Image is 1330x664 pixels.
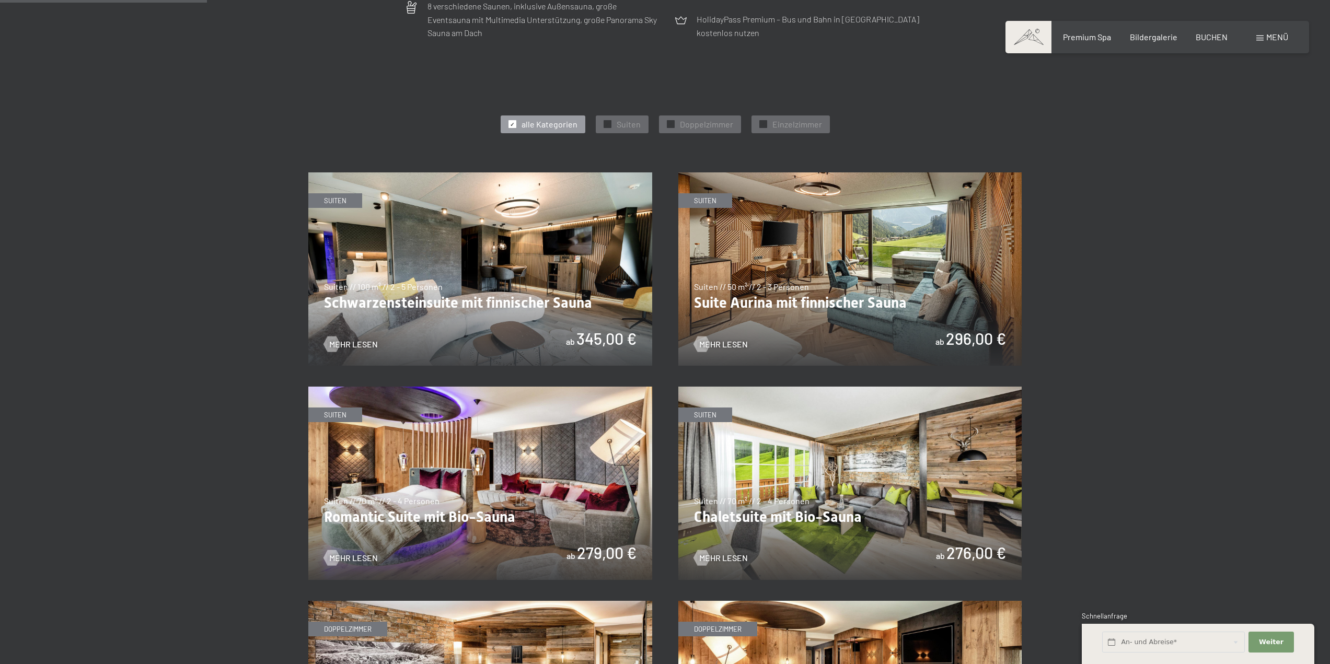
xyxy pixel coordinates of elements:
[678,172,1022,366] img: Suite Aurina mit finnischer Sauna
[1130,32,1177,42] a: Bildergalerie
[1259,637,1283,647] span: Weiter
[1248,632,1293,653] button: Weiter
[678,387,1022,580] img: Chaletsuite mit Bio-Sauna
[329,552,378,564] span: Mehr Lesen
[678,387,1022,393] a: Chaletsuite mit Bio-Sauna
[694,339,748,350] a: Mehr Lesen
[617,119,641,130] span: Suiten
[678,173,1022,179] a: Suite Aurina mit finnischer Sauna
[697,13,927,39] p: HolidayPass Premium – Bus und Bahn in [GEOGRAPHIC_DATA] kostenlos nutzen
[761,121,765,128] span: ✓
[308,601,652,608] a: Nature Suite mit Sauna
[324,339,378,350] a: Mehr Lesen
[694,552,748,564] a: Mehr Lesen
[324,552,378,564] a: Mehr Lesen
[699,339,748,350] span: Mehr Lesen
[680,119,733,130] span: Doppelzimmer
[522,119,577,130] span: alle Kategorien
[1266,32,1288,42] span: Menü
[699,552,748,564] span: Mehr Lesen
[1196,32,1228,42] a: BUCHEN
[308,387,652,580] img: Romantic Suite mit Bio-Sauna
[678,601,1022,608] a: Suite Deluxe mit Sauna
[668,121,673,128] span: ✓
[510,121,514,128] span: ✓
[605,121,609,128] span: ✓
[772,119,822,130] span: Einzelzimmer
[308,172,652,366] img: Schwarzensteinsuite mit finnischer Sauna
[308,173,652,179] a: Schwarzensteinsuite mit finnischer Sauna
[1063,32,1111,42] a: Premium Spa
[1082,612,1127,620] span: Schnellanfrage
[308,387,652,393] a: Romantic Suite mit Bio-Sauna
[329,339,378,350] span: Mehr Lesen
